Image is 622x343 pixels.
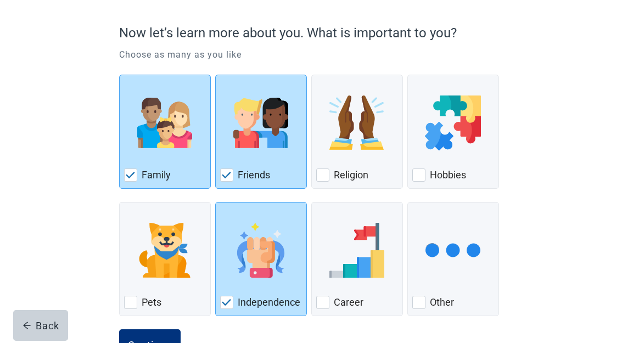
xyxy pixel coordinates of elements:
div: Other, checkbox, not checked [407,202,499,316]
label: Pets [142,296,161,309]
div: Friends, checkbox, checked [215,75,307,189]
div: Pets, checkbox, not checked [119,202,211,316]
label: Other [430,296,454,309]
div: Career, checkbox, not checked [311,202,403,316]
label: Family [142,168,171,182]
p: Now let’s learn more about you. What is important to you? [119,23,498,43]
label: Religion [334,168,368,182]
label: Career [334,296,363,309]
div: Family, checkbox, checked [119,75,211,189]
span: arrow-left [23,321,31,330]
p: Choose as many as you like [119,48,503,61]
label: Hobbies [430,168,466,182]
label: Independence [238,296,300,309]
div: Back [23,320,59,331]
div: Independence, checkbox, checked [215,202,307,316]
label: Friends [238,168,270,182]
div: Hobbies, checkbox, not checked [407,75,499,189]
button: arrow-leftBack [13,310,68,341]
div: Religion, checkbox, not checked [311,75,403,189]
